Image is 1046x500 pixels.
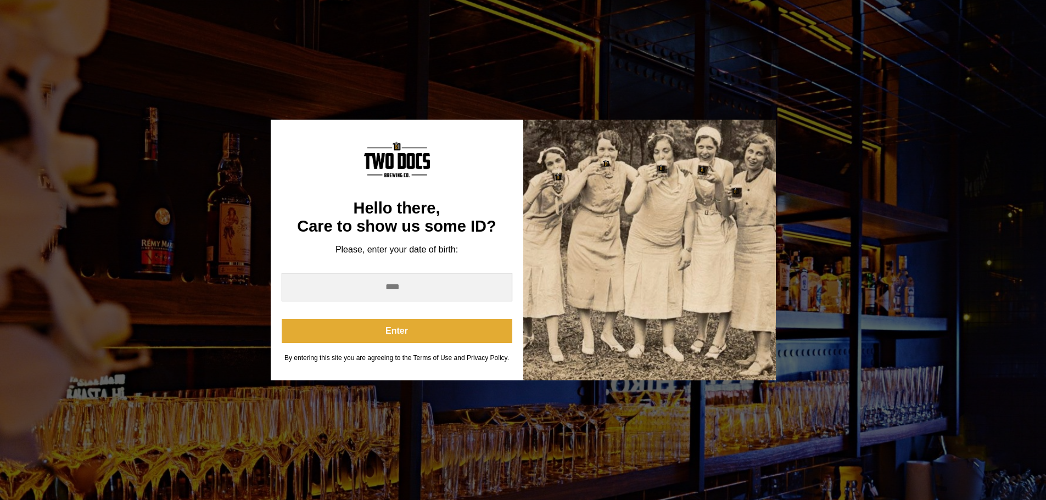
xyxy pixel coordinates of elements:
[282,273,512,301] input: year
[364,142,430,177] img: Content Logo
[282,319,512,343] button: Enter
[282,199,512,236] div: Hello there, Care to show us some ID?
[282,354,512,362] div: By entering this site you are agreeing to the Terms of Use and Privacy Policy.
[282,244,512,255] div: Please, enter your date of birth:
